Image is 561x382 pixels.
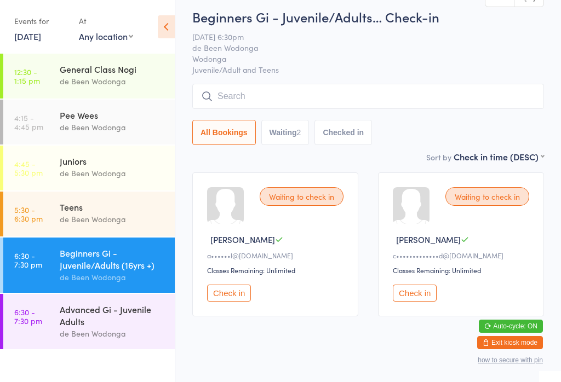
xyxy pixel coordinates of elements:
[60,75,165,88] div: de Been Wodonga
[14,159,43,177] time: 4:45 - 5:30 pm
[14,30,41,42] a: [DATE]
[477,336,543,349] button: Exit kiosk mode
[14,308,42,325] time: 6:30 - 7:30 pm
[479,320,543,333] button: Auto-cycle: ON
[3,294,175,349] a: 6:30 -7:30 pmAdvanced Gi - Juvenile Adultsde Been Wodonga
[3,54,175,99] a: 12:30 -1:15 pmGeneral Class Nogide Been Wodonga
[192,31,527,42] span: [DATE] 6:30pm
[79,12,133,30] div: At
[60,303,165,327] div: Advanced Gi - Juvenile Adults
[210,234,275,245] span: [PERSON_NAME]
[393,265,533,275] div: Classes Remaining: Unlimited
[60,167,165,180] div: de Been Wodonga
[60,109,165,121] div: Pee Wees
[60,213,165,225] div: de Been Wodonga
[60,121,165,134] div: de Been Wodonga
[192,8,544,26] h2: Beginners Gi - Juvenile/Adults… Check-in
[314,120,372,145] button: Checked in
[3,146,175,190] a: 4:45 -5:30 pmJuniorsde Been Wodonga
[3,192,175,236] a: 5:30 -6:30 pmTeensde Been Wodonga
[60,271,165,283] div: de Been Wodonga
[192,42,527,53] span: de Been Wodonga
[426,152,451,163] label: Sort by
[60,201,165,213] div: Teens
[454,151,544,163] div: Check in time (DESC)
[207,265,347,275] div: Classes Remaining: Unlimited
[260,187,344,206] div: Waiting to check in
[14,205,43,223] time: 5:30 - 6:30 pm
[60,247,165,271] div: Beginners Gi - Juvenile/Adults (16yrs +)
[207,251,347,260] div: a••••••l@[DOMAIN_NAME]
[192,53,527,64] span: Wodonga
[60,327,165,340] div: de Been Wodonga
[14,12,68,30] div: Events for
[14,251,42,269] time: 6:30 - 7:30 pm
[393,285,437,302] button: Check in
[14,67,40,85] time: 12:30 - 1:15 pm
[261,120,310,145] button: Waiting2
[207,285,251,302] button: Check in
[3,238,175,293] a: 6:30 -7:30 pmBeginners Gi - Juvenile/Adults (16yrs +)de Been Wodonga
[14,113,43,131] time: 4:15 - 4:45 pm
[79,30,133,42] div: Any location
[393,251,533,260] div: c•••••••••••••d@[DOMAIN_NAME]
[60,63,165,75] div: General Class Nogi
[396,234,461,245] span: [PERSON_NAME]
[60,155,165,167] div: Juniors
[192,120,256,145] button: All Bookings
[3,100,175,144] a: 4:15 -4:45 pmPee Weesde Been Wodonga
[192,64,544,75] span: Juvenile/Adult and Teens
[192,84,544,109] input: Search
[445,187,529,206] div: Waiting to check in
[478,356,543,364] button: how to secure with pin
[297,128,301,137] div: 2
